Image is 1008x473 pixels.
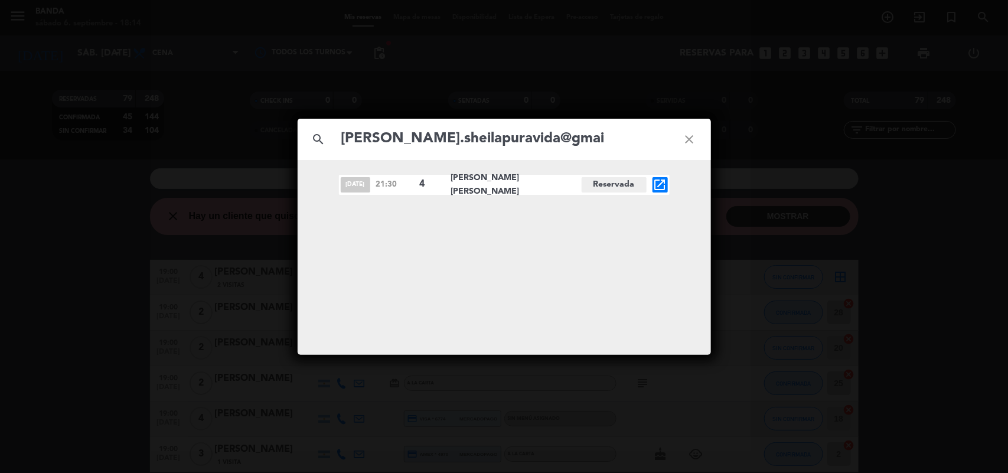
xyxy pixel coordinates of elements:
span: 21:30 [376,178,414,191]
span: [DATE] [341,177,370,193]
span: Reservada [582,177,647,193]
span: [PERSON_NAME] [PERSON_NAME] [451,171,582,198]
i: open_in_new [653,178,667,192]
i: search [298,118,340,161]
i: close [668,118,711,161]
input: Buscar reservas [340,127,668,151]
span: 4 [420,177,441,192]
